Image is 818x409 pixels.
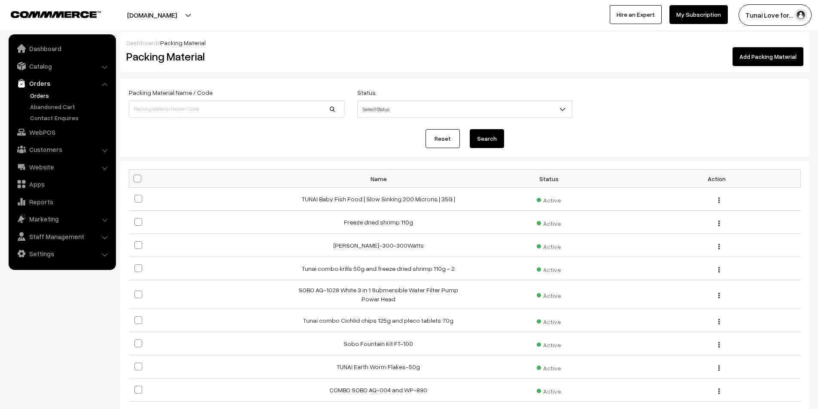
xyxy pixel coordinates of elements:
a: SOBO AQ-1028 White 3 in 1 Submersible Water Filter Pump Power Head [298,286,458,303]
a: Marketing [11,211,113,227]
img: Menu [718,342,720,348]
a: Orders [11,76,113,91]
a: [PERSON_NAME]-300-300Watts [333,242,424,249]
button: Tunai Love for… [739,4,812,26]
a: WebPOS [11,124,113,140]
a: My Subscription [669,5,728,24]
span: Active [537,240,561,251]
a: Sobo Fountain Kit FT-100 [344,340,413,347]
a: Abandoned Cart [28,102,113,111]
a: Dashboard [126,39,158,46]
img: Menu [718,388,720,394]
img: Menu [718,267,720,273]
span: Active [537,263,561,274]
img: COMMMERCE [11,11,101,18]
img: Menu [718,365,720,371]
span: Select Status [357,100,573,118]
a: TUNAI Baby Fish Food | Slow Sinking 200 Microns | 35G | [302,195,455,203]
span: Active [537,194,561,205]
a: COMBO SOBO AQ-004 and WP-890 [329,386,427,394]
a: Settings [11,246,113,261]
a: COMMMERCE [11,9,86,19]
img: Menu [718,221,720,226]
th: Status [465,170,633,188]
label: Packing Material Name / Code [129,88,213,97]
span: Select Status [358,102,572,117]
a: Reset [426,129,460,148]
img: Menu [718,244,720,249]
button: Search [470,129,504,148]
th: Action [633,170,801,188]
a: Orders [28,91,113,100]
th: Name [297,170,465,188]
span: Packing Material [160,39,206,46]
a: Staff Management [11,229,113,244]
span: Active [537,315,561,326]
span: Active [537,338,561,349]
label: Status [357,88,376,97]
span: Active [537,385,561,396]
span: Active [537,217,561,228]
a: TUNAI Earth Worm Flakes-50g [337,363,420,370]
a: Apps [11,176,113,192]
a: Website [11,159,113,175]
a: Tunai combo krills 50g and freeze dried shrimp 110g - 2 [302,265,455,272]
a: Reports [11,194,113,209]
span: Active [537,289,561,300]
input: Packing Material Name / Code [129,100,344,118]
h2: Packing Material [126,50,459,63]
button: [DOMAIN_NAME] [97,4,207,26]
a: Customers [11,142,113,157]
a: Dashboard [11,41,113,56]
a: Catalog [11,58,113,74]
a: Tunai combo Cichlid chips 125g and pleco tablets 70g [303,317,453,324]
a: Hire an Expert [610,5,662,24]
img: Menu [718,319,720,324]
div: / [126,38,803,47]
img: user [794,9,807,21]
a: Contact Enquires [28,113,113,122]
img: Menu [718,293,720,298]
span: Active [537,361,561,373]
a: Add Packing Material [733,47,803,66]
a: Freeze dried shrimp 110g [344,218,413,226]
img: Menu [718,197,720,203]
